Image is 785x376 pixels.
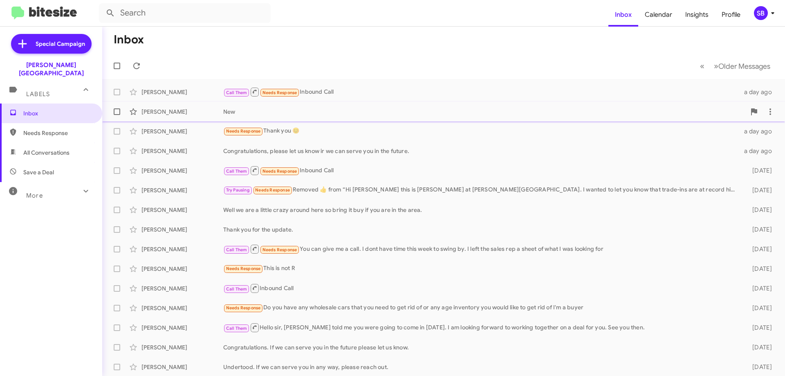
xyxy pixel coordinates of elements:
[754,6,768,20] div: SB
[99,3,271,23] input: Search
[747,6,776,20] button: SB
[262,90,297,95] span: Needs Response
[141,304,223,312] div: [PERSON_NAME]
[226,305,261,311] span: Needs Response
[141,363,223,371] div: [PERSON_NAME]
[739,245,778,253] div: [DATE]
[679,3,715,27] a: Insights
[141,265,223,273] div: [PERSON_NAME]
[223,126,739,136] div: Thank you 😊
[739,304,778,312] div: [DATE]
[739,225,778,234] div: [DATE]
[11,34,92,54] a: Special Campaign
[223,185,739,195] div: Removed ‌👍‌ from “ Hi [PERSON_NAME] this is [PERSON_NAME] at [PERSON_NAME][GEOGRAPHIC_DATA]. I wa...
[141,245,223,253] div: [PERSON_NAME]
[223,165,739,176] div: Inbound Call
[223,322,739,333] div: Hello sir, [PERSON_NAME] told me you were going to come in [DATE]. I am looking forward to workin...
[23,168,54,176] span: Save a Deal
[223,303,739,313] div: Do you have any wholesale cars that you need to get rid of or any age inventory you would like to...
[141,186,223,194] div: [PERSON_NAME]
[739,343,778,351] div: [DATE]
[141,167,223,175] div: [PERSON_NAME]
[114,33,144,46] h1: Inbox
[739,186,778,194] div: [DATE]
[23,109,93,117] span: Inbox
[262,247,297,252] span: Needs Response
[709,58,775,74] button: Next
[223,343,739,351] div: Congratulations. If we can serve you in the future please let us know.
[226,169,247,174] span: Call Them
[700,61,704,71] span: «
[739,284,778,293] div: [DATE]
[141,147,223,155] div: [PERSON_NAME]
[226,326,247,331] span: Call Them
[36,40,85,48] span: Special Campaign
[255,187,290,193] span: Needs Response
[141,88,223,96] div: [PERSON_NAME]
[141,343,223,351] div: [PERSON_NAME]
[26,90,50,98] span: Labels
[226,286,247,292] span: Call Them
[714,61,718,71] span: »
[223,244,739,254] div: You can give me a call. I dont have time this week to swing by. I left the sales rep a sheet of w...
[226,187,250,193] span: Try Pausing
[23,149,70,157] span: All Conversations
[223,283,739,293] div: Inbound Call
[739,206,778,214] div: [DATE]
[141,206,223,214] div: [PERSON_NAME]
[638,3,679,27] a: Calendar
[739,88,778,96] div: a day ago
[226,247,247,252] span: Call Them
[739,324,778,332] div: [DATE]
[718,62,770,71] span: Older Messages
[141,225,223,234] div: [PERSON_NAME]
[739,147,778,155] div: a day ago
[226,90,247,95] span: Call Them
[223,363,739,371] div: Undertood. If we can serve you in any way, please reach out.
[695,58,775,74] nav: Page navigation example
[226,128,261,134] span: Needs Response
[141,324,223,332] div: [PERSON_NAME]
[23,129,93,137] span: Needs Response
[715,3,747,27] a: Profile
[223,225,739,234] div: Thank you for the update.
[739,167,778,175] div: [DATE]
[223,147,739,155] div: Congratulations, please let us know ir we can serve you in the future.
[141,127,223,135] div: [PERSON_NAME]
[141,108,223,116] div: [PERSON_NAME]
[226,266,261,271] span: Needs Response
[739,265,778,273] div: [DATE]
[223,87,739,97] div: Inbound Call
[262,169,297,174] span: Needs Response
[223,206,739,214] div: Well we are a little crazy around here so bring it buy if you are in the area.
[695,58,709,74] button: Previous
[223,108,746,116] div: New
[739,363,778,371] div: [DATE]
[26,192,43,199] span: More
[223,264,739,273] div: This is not R
[141,284,223,293] div: [PERSON_NAME]
[739,127,778,135] div: a day ago
[608,3,638,27] a: Inbox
